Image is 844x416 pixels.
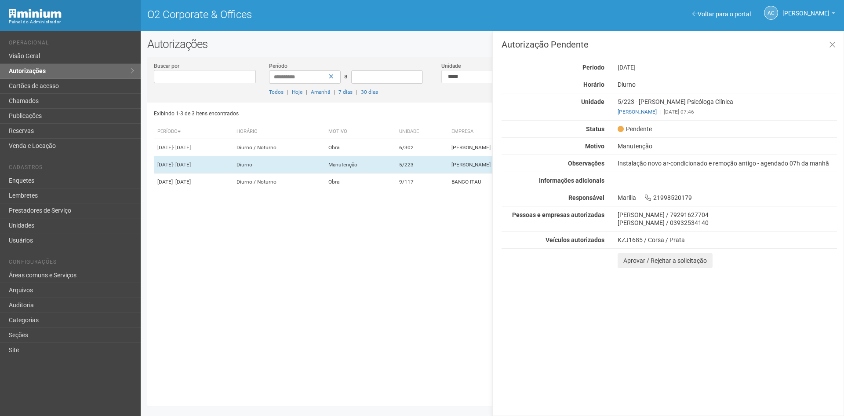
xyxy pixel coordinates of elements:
[9,40,134,49] li: Operacional
[782,1,829,17] span: Ana Carla de Carvalho Silva
[292,89,302,95] a: Hoje
[618,211,837,219] div: [PERSON_NAME] / 79291627704
[9,164,134,173] li: Cadastros
[154,139,233,156] td: [DATE]
[512,211,604,218] strong: Pessoas e empresas autorizadas
[325,156,395,173] td: Manutenção
[154,173,233,191] td: [DATE]
[539,177,604,184] strong: Informações adicionais
[618,253,713,268] button: Aprovar / Rejeitar a solicitação
[611,81,844,88] div: Diurno
[396,125,448,139] th: Unidade
[269,89,284,95] a: Todos
[441,62,461,70] label: Unidade
[764,6,778,20] a: AC
[344,73,348,80] span: a
[9,259,134,268] li: Configurações
[154,62,179,70] label: Buscar por
[582,64,604,71] strong: Período
[660,109,662,115] span: |
[448,173,620,191] td: BANCO ITAU
[448,156,620,173] td: [PERSON_NAME] Psicóloga Clínica
[154,125,233,139] th: Período
[356,89,357,95] span: |
[502,40,837,49] h3: Autorização Pendente
[325,173,395,191] td: Obra
[586,125,604,133] strong: Status
[147,37,837,51] h2: Autorizações
[306,89,307,95] span: |
[611,159,844,167] div: Instalação novo ar-condicionado e remoção antigo - agendado 07h da manhã
[611,63,844,71] div: [DATE]
[9,9,62,18] img: Minium
[361,89,378,95] a: 30 dias
[396,156,448,173] td: 5/223
[546,236,604,243] strong: Veículos autorizados
[233,173,325,191] td: Diurno / Noturno
[611,98,844,116] div: 5/223 - [PERSON_NAME] Psicóloga Clínica
[611,194,844,202] div: Marília 21998520179
[568,160,604,167] strong: Observações
[233,139,325,156] td: Diurno / Noturno
[585,143,604,150] strong: Motivo
[338,89,353,95] a: 7 dias
[173,144,191,151] span: - [DATE]
[269,62,287,70] label: Período
[334,89,335,95] span: |
[396,139,448,156] td: 6/302
[618,236,837,244] div: KZJ1685 / Corsa / Prata
[154,107,490,120] div: Exibindo 1-3 de 3 itens encontrados
[581,98,604,105] strong: Unidade
[448,139,620,156] td: [PERSON_NAME] ADVOGADOS
[618,219,837,227] div: [PERSON_NAME] / 03932534140
[233,156,325,173] td: Diurno
[173,162,191,168] span: - [DATE]
[9,18,134,26] div: Painel do Administrador
[147,9,486,20] h1: O2 Corporate & Offices
[692,11,751,18] a: Voltar para o portal
[583,81,604,88] strong: Horário
[233,125,325,139] th: Horário
[448,125,620,139] th: Empresa
[782,11,835,18] a: [PERSON_NAME]
[618,125,652,133] span: Pendente
[287,89,288,95] span: |
[325,139,395,156] td: Obra
[396,173,448,191] td: 9/117
[325,125,395,139] th: Motivo
[154,156,233,173] td: [DATE]
[611,142,844,150] div: Manutenção
[618,109,657,115] a: [PERSON_NAME]
[311,89,330,95] a: Amanhã
[173,179,191,185] span: - [DATE]
[568,194,604,201] strong: Responsável
[618,108,837,116] div: [DATE] 07:46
